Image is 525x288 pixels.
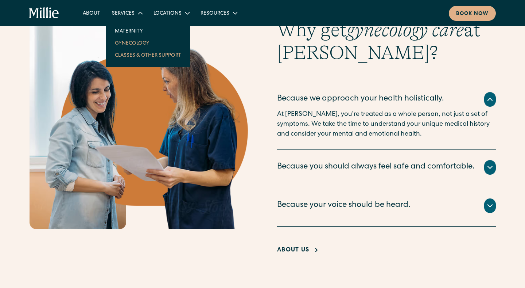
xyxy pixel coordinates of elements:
a: Maternity [109,25,187,37]
h2: Why get at [PERSON_NAME]? [277,19,496,64]
div: Services [112,10,135,18]
img: Healthcare provider discussing documents with a smiling patient, representing compassionate suppo... [29,19,248,229]
div: Services [106,7,148,19]
a: Book now [449,6,496,21]
div: Because your voice should be heard. [277,200,411,212]
div: Locations [148,7,195,19]
nav: Services [106,19,190,67]
div: About Us [277,246,309,255]
div: Resources [195,7,242,19]
p: At [PERSON_NAME], you’re treated as a whole person, not just a set of symptoms. We take the time ... [277,110,496,139]
a: Gynecology [109,37,187,49]
div: Locations [153,10,182,18]
div: Because you should always feel safe and comfortable. [277,161,475,173]
div: Book now [456,10,489,18]
div: Because we approach your health holistically. [277,93,444,105]
a: home [29,7,59,19]
a: Classes & Other Support [109,49,187,61]
em: gynecology care [347,19,464,41]
a: About [77,7,106,19]
a: About Us [277,246,321,255]
div: Resources [201,10,229,18]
